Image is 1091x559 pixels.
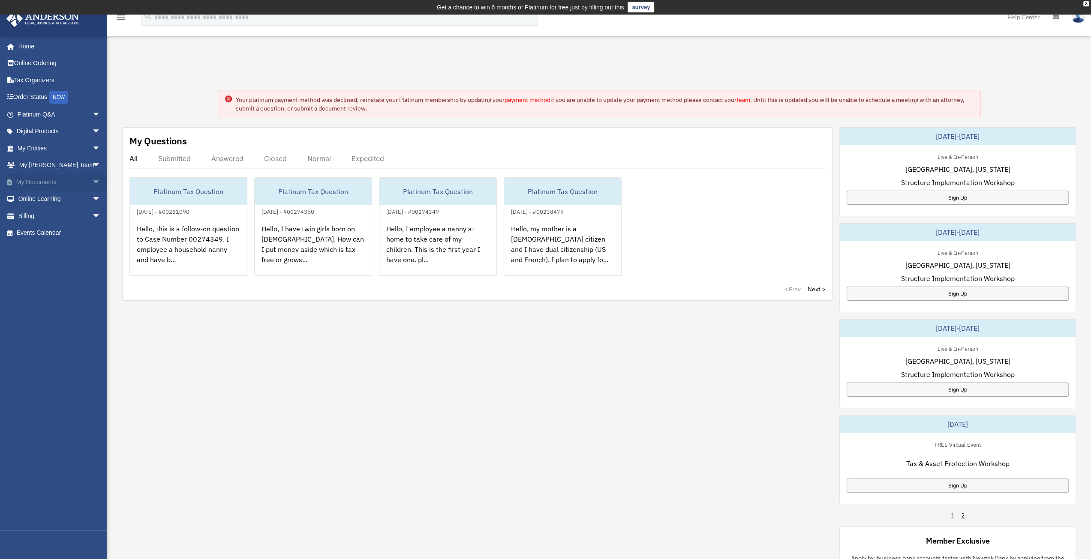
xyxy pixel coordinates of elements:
a: Order StatusNEW [6,89,114,106]
span: Structure Implementation Workshop [901,369,1014,380]
a: Sign Up [847,191,1069,205]
div: My Questions [129,135,187,147]
div: [DATE] - #00274350 [255,206,321,215]
div: Live & In-Person [930,248,985,257]
div: Platinum Tax Question [255,178,372,205]
span: arrow_drop_down [92,157,109,174]
i: menu [116,12,126,22]
a: My Entitiesarrow_drop_down [6,140,114,157]
span: arrow_drop_down [92,191,109,208]
div: Hello, my mother is a [DEMOGRAPHIC_DATA] citizen and I have dual citizenship (US and French). I p... [504,217,621,284]
a: Billingarrow_drop_down [6,207,114,224]
i: search [143,12,153,21]
a: Platinum Tax Question[DATE] - #00281090Hello, this is a follow-on question to Case Number 0027434... [129,177,247,276]
div: [DATE]-[DATE] [840,320,1076,337]
div: Platinum Tax Question [379,178,496,205]
div: [DATE] - #00274349 [379,206,446,215]
div: [DATE] [840,416,1076,433]
a: My [PERSON_NAME] Teamarrow_drop_down [6,157,114,174]
a: Home [6,38,109,55]
a: Platinum Q&Aarrow_drop_down [6,106,114,123]
div: [DATE] - #00281090 [130,206,196,215]
div: Closed [264,154,287,163]
span: [GEOGRAPHIC_DATA], [US_STATE] [905,356,1010,366]
div: close [1083,1,1089,6]
div: Normal [307,154,331,163]
a: Platinum Tax Question[DATE] - #00274350Hello, I have twin girls born on [DEMOGRAPHIC_DATA]. How c... [254,177,372,276]
span: [GEOGRAPHIC_DATA], [US_STATE] [905,260,1010,270]
div: Answered [211,154,243,163]
div: Submitted [158,154,191,163]
div: Platinum Tax Question [130,178,247,205]
div: Get a chance to win 6 months of Platinum for free just by filling out this [437,2,624,12]
a: payment method [505,96,550,104]
span: arrow_drop_down [92,123,109,140]
a: Sign Up [847,478,1069,493]
img: User Pic [1072,11,1085,23]
div: Live & In-Person [930,344,985,353]
span: Tax & Asset Protection Workshop [906,458,1009,469]
a: Sign Up [847,287,1069,301]
a: Platinum Tax Question[DATE] - #00238479Hello, my mother is a [DEMOGRAPHIC_DATA] citizen and I hav... [504,177,622,276]
div: [DATE]-[DATE] [840,224,1076,241]
a: Events Calendar [6,224,114,242]
div: Live & In-Person [930,152,985,161]
a: My Documentsarrow_drop_down [6,173,114,191]
img: Anderson Advisors Platinum Portal [4,10,81,27]
a: survey [628,2,654,12]
a: menu [116,15,126,22]
a: Online Ordering [6,55,114,72]
div: Hello, I employee a nanny at home to take care of my children. This is the first year I have one.... [379,217,496,284]
div: Member Exclusive [926,535,989,546]
div: Expedited [352,154,384,163]
a: Next > [808,285,825,293]
span: [GEOGRAPHIC_DATA], [US_STATE] [905,164,1010,174]
a: Platinum Tax Question[DATE] - #00274349Hello, I employee a nanny at home to take care of my child... [379,177,497,276]
span: arrow_drop_down [92,173,109,191]
a: 2 [961,511,965,520]
span: arrow_drop_down [92,140,109,157]
a: Digital Productsarrow_drop_down [6,123,114,140]
div: NEW [49,91,68,104]
div: Your platinum payment method was declined, reinstate your Platinum membership by updating your if... [236,96,974,113]
a: Online Learningarrow_drop_down [6,191,114,208]
a: Sign Up [847,383,1069,397]
div: [DATE] - #00238479 [504,206,571,215]
div: [DATE]-[DATE] [840,128,1076,145]
div: Hello, this is a follow-on question to Case Number 00274349. I employee a household nanny and hav... [130,217,247,284]
span: Structure Implementation Workshop [901,273,1014,284]
div: FREE Virtual Event [927,439,988,448]
a: Tax Organizers [6,72,114,89]
span: arrow_drop_down [92,106,109,123]
span: arrow_drop_down [92,207,109,225]
div: Platinum Tax Question [504,178,621,205]
div: All [129,154,138,163]
span: Structure Implementation Workshop [901,177,1014,188]
a: team [736,96,750,104]
div: Hello, I have twin girls born on [DEMOGRAPHIC_DATA]. How can I put money aside which is tax free ... [255,217,372,284]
